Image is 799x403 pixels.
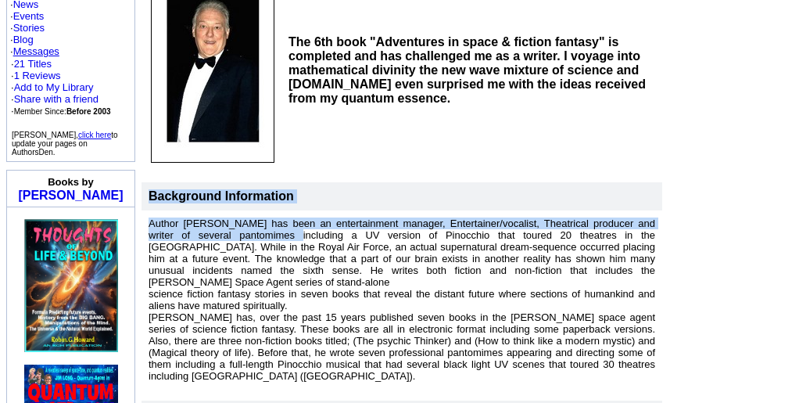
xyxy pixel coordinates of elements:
img: 80539.jpg [24,219,118,352]
a: 21 Titles [14,58,52,70]
b: Background Information [149,189,294,203]
b: Books by [48,176,94,188]
font: Member Since: [14,107,111,116]
font: Author [PERSON_NAME] has been an entertainment manager, Entertainer/vocalist, Theatrical producer... [149,218,655,394]
font: · · · [11,81,99,117]
a: [PERSON_NAME] [18,189,123,202]
img: shim.gif [69,211,70,217]
a: Events [13,10,45,22]
font: · [10,45,59,57]
a: Stories [13,22,45,34]
font: [PERSON_NAME], to update your pages on AuthorsDen. [12,131,118,157]
a: click here [78,131,111,139]
a: 1 Reviews [14,70,61,81]
img: shim.gif [70,211,71,217]
b: Before 2003 [66,107,111,116]
a: Add to My Library [14,81,94,93]
b: The 6th book "Adventures in space & fiction fantasy" is completed and has challenged me as a writ... [288,35,646,105]
img: shim.gif [24,352,25,360]
font: · · [11,58,111,117]
img: shim.gif [71,211,72,217]
a: Blog [13,34,34,45]
a: Messages [13,45,59,57]
a: Share with a friend [14,93,99,105]
img: shim.gif [72,211,73,217]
